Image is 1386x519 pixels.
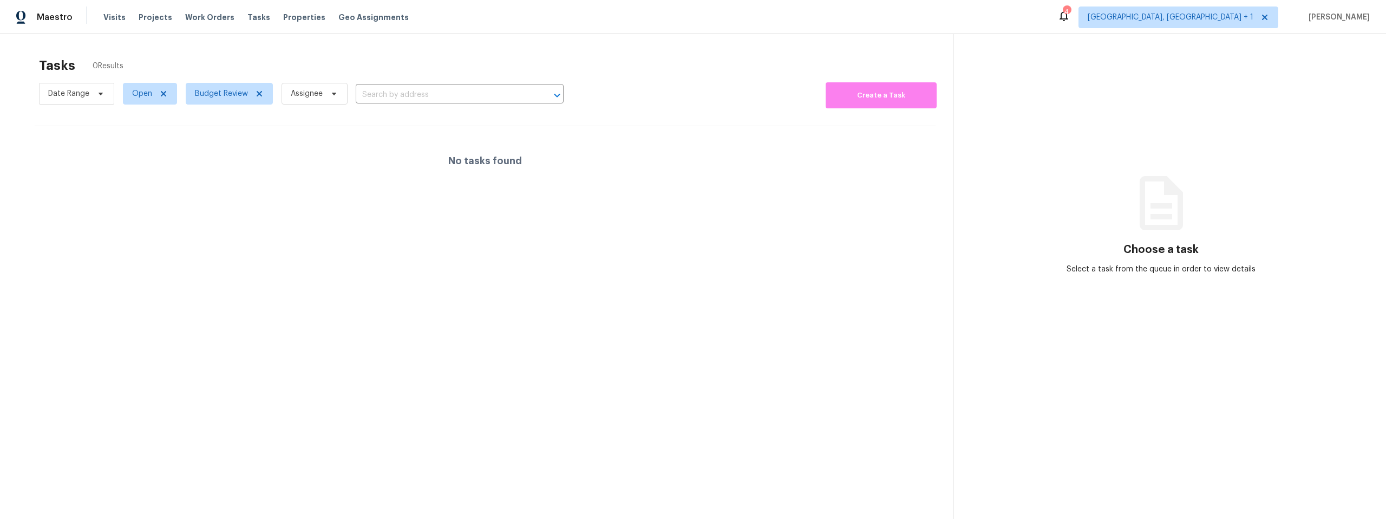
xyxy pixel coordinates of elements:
[39,60,75,71] h2: Tasks
[550,88,565,103] button: Open
[826,82,937,108] button: Create a Task
[48,88,89,99] span: Date Range
[283,12,325,23] span: Properties
[195,88,248,99] span: Budget Review
[1063,7,1070,17] div: 4
[831,89,931,102] span: Create a Task
[1057,264,1265,275] div: Select a task from the queue in order to view details
[93,61,123,72] span: 0 Results
[338,12,409,23] span: Geo Assignments
[1123,244,1199,255] h3: Choose a task
[247,14,270,21] span: Tasks
[37,12,73,23] span: Maestro
[1088,12,1253,23] span: [GEOGRAPHIC_DATA], [GEOGRAPHIC_DATA] + 1
[103,12,126,23] span: Visits
[356,87,533,103] input: Search by address
[448,155,522,166] h4: No tasks found
[132,88,152,99] span: Open
[291,88,323,99] span: Assignee
[185,12,234,23] span: Work Orders
[1304,12,1370,23] span: [PERSON_NAME]
[139,12,172,23] span: Projects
